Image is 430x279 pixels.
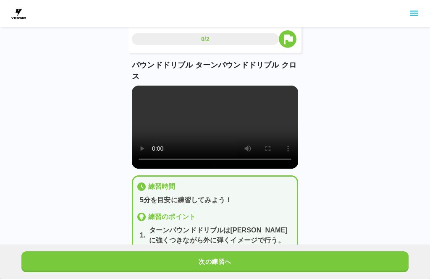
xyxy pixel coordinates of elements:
[148,212,196,222] p: 練習のポイント
[148,182,176,192] p: 練習時間
[201,35,210,43] p: 0/2
[149,225,294,245] p: ターンパウンドドリブルは[PERSON_NAME]に強くつきながら外に弾くイメージで行う。
[407,6,421,21] button: sidemenu
[140,230,146,240] p: 1 .
[21,251,409,272] button: 次の練習へ
[140,195,294,205] p: 5分を目安に練習してみよう！
[132,60,298,82] p: パウンドドリブル ターンパウンドドリブル クロス
[10,5,27,22] img: dummy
